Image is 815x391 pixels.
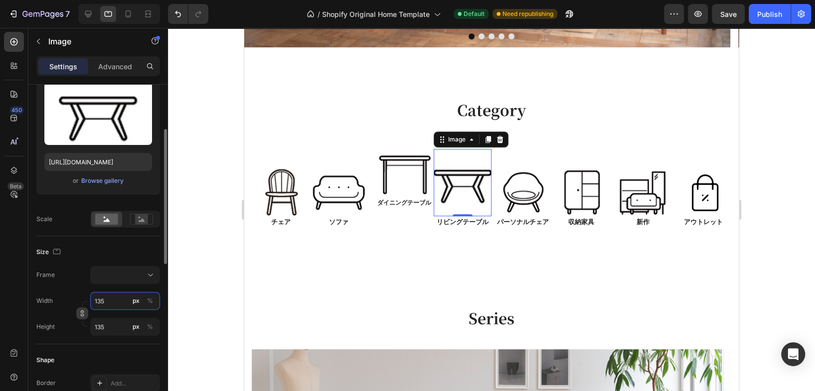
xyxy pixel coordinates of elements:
span: Save [720,10,737,18]
label: Frame [36,270,55,279]
div: Browse gallery [81,176,124,185]
button: % [130,295,142,307]
span: / [318,9,320,19]
span: or [73,175,79,187]
a: Image Title [371,142,427,188]
a: Image Title [308,140,366,188]
div: Border [36,379,56,388]
div: px [133,322,140,331]
p: 7 [65,8,70,20]
span: Shopify Original Home Template [322,9,430,19]
div: Add... [111,379,158,388]
iframe: Design area [244,28,739,391]
p: 収納家具 [309,189,365,199]
button: Publish [749,4,791,24]
img: Alt Image [371,142,427,188]
div: px [133,296,140,305]
div: % [147,296,153,305]
button: Save [712,4,745,24]
p: Settings [49,61,77,72]
h2: Series [7,279,487,301]
a: Image Title [250,140,308,188]
p: Advanced [98,61,132,72]
div: 450 [9,106,24,114]
img: Alt Image [250,140,308,188]
input: px% [90,292,160,310]
a: Image Title [432,142,488,188]
p: パーソナルチェア [251,189,307,199]
button: % [130,321,142,333]
input: px% [90,318,160,336]
div: Scale [36,215,52,224]
img: Alt Image [432,142,488,188]
button: px [144,321,156,333]
button: Browse gallery [81,176,124,186]
span: Default [464,9,485,18]
div: Open Intercom Messenger [781,342,805,366]
button: 7 [4,4,74,24]
img: preview-image [44,82,152,145]
input: https://example.com/image.jpg [44,153,152,171]
div: Shape [36,356,54,365]
button: px [144,295,156,307]
div: Beta [7,182,24,190]
span: Need republishing [502,9,553,18]
div: Undo/Redo [168,4,208,24]
img: Alt Image [308,140,366,188]
label: Width [36,296,53,305]
div: Publish [757,9,782,19]
p: Image [48,35,133,47]
p: 新作 [372,189,426,199]
p: アウトレット [433,189,487,199]
label: Height [36,322,55,331]
div: % [147,322,153,331]
div: Size [36,246,63,259]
